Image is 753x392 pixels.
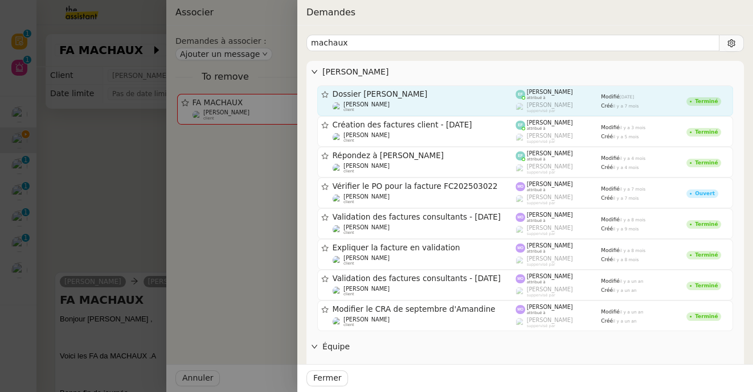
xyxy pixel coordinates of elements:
img: svg [515,274,525,284]
div: Terminé [695,160,718,166]
app-user-label: attribué à [515,89,601,100]
div: Équipe [306,336,744,358]
span: [PERSON_NAME] [527,273,573,279]
app-user-detailed-label: client [333,132,516,143]
app-user-label: suppervisé par [515,317,601,328]
app-user-detailed-label: client [333,286,516,297]
span: il y a 3 mois [620,125,645,130]
app-user-label: attribué à [515,181,601,192]
span: il y a 8 mois [613,257,639,262]
span: client [343,261,354,266]
div: Terminé [695,283,718,288]
app-user-label: attribué à [515,119,601,131]
span: [PERSON_NAME] [527,102,573,108]
span: suppervisé par [527,109,555,113]
span: client [343,169,354,174]
span: suppervisé par [527,262,555,267]
span: [PERSON_NAME] [343,255,390,261]
span: [PERSON_NAME] [527,150,573,156]
img: svg [515,90,525,100]
div: Terminé [695,130,718,135]
span: client [343,230,354,235]
span: Créé [601,318,613,324]
span: Créé [601,103,613,109]
app-user-label: attribué à [515,242,601,254]
app-user-label: suppervisé par [515,133,601,144]
img: users%2FyQfMwtYgTqhRP2YHWHmG2s2LYaD3%2Favatar%2Fprofile-pic.png [515,133,525,143]
span: il y a 9 mois [613,226,639,232]
span: [PERSON_NAME] [527,304,573,310]
img: users%2FyQfMwtYgTqhRP2YHWHmG2s2LYaD3%2Favatar%2Fprofile-pic.png [515,164,525,174]
span: suppervisé par [527,324,555,328]
span: Création des factures client - [DATE] [333,121,516,129]
span: [PERSON_NAME] [343,193,390,200]
span: il y a 5 mois [613,134,639,139]
span: [PERSON_NAME] [343,163,390,169]
span: [PERSON_NAME] [343,224,390,230]
app-user-label: attribué à [515,273,601,284]
span: il y a 4 mois [620,156,645,161]
span: [PERSON_NAME] [322,65,739,79]
div: Terminé [695,222,718,227]
span: Vérifier le PO pour la facture FC202503022 [333,183,516,191]
span: Fermer [313,372,341,385]
div: [PERSON_NAME] [306,61,744,83]
button: Fermer [306,370,348,386]
span: client [343,200,354,204]
span: attribué à [527,280,546,284]
div: Terminé [695,253,718,258]
app-user-label: suppervisé par [515,194,601,205]
span: Créé [601,134,613,139]
app-user-detailed-label: client [333,224,516,236]
span: il y a 8 mois [620,248,645,253]
span: [PERSON_NAME] [527,242,573,249]
span: [DATE] [620,94,634,100]
span: [PERSON_NAME] [343,286,390,292]
span: suppervisé par [527,170,555,175]
span: il y a un an [620,279,644,284]
span: [PERSON_NAME] [527,163,573,170]
img: users%2FSg6jQljroSUGpSfKFUOPmUmNaZ23%2Favatar%2FUntitled.png [333,225,342,234]
app-user-label: suppervisé par [515,102,601,113]
span: [PERSON_NAME] [527,119,573,126]
app-user-detailed-label: client [333,255,516,266]
span: suppervisé par [527,139,555,144]
img: users%2FSg6jQljroSUGpSfKFUOPmUmNaZ23%2Favatar%2FUntitled.png [333,133,342,142]
span: attribué à [527,96,546,100]
img: users%2FSg6jQljroSUGpSfKFUOPmUmNaZ23%2Favatar%2FUntitled.png [333,194,342,204]
img: users%2FyQfMwtYgTqhRP2YHWHmG2s2LYaD3%2Favatar%2Fprofile-pic.png [515,287,525,296]
app-user-label: suppervisé par [515,286,601,298]
span: Modifié [601,247,620,253]
span: attribué à [527,126,546,131]
app-user-label: attribué à [515,304,601,315]
span: attribué à [527,218,546,223]
span: [PERSON_NAME] [343,316,390,323]
img: users%2FyQfMwtYgTqhRP2YHWHmG2s2LYaD3%2Favatar%2Fprofile-pic.png [515,256,525,266]
span: il y a 8 mois [620,217,645,222]
img: users%2FyQfMwtYgTqhRP2YHWHmG2s2LYaD3%2Favatar%2Fprofile-pic.png [515,317,525,327]
span: [PERSON_NAME] [527,181,573,187]
span: Modifié [601,125,620,130]
img: svg [515,121,525,130]
span: [PERSON_NAME] [527,317,573,323]
img: svg [515,151,525,161]
span: attribué à [527,311,546,315]
div: Terminé [695,99,718,104]
span: [PERSON_NAME] [343,101,390,108]
span: Créé [601,164,613,170]
img: users%2FSg6jQljroSUGpSfKFUOPmUmNaZ23%2Favatar%2FUntitled.png [333,102,342,112]
span: Modifié [601,94,620,100]
span: [PERSON_NAME] [527,133,573,139]
app-user-label: suppervisé par [515,225,601,236]
img: svg [515,305,525,315]
div: Ouvert [695,191,715,196]
span: attribué à [527,157,546,162]
span: Répondez à [PERSON_NAME] [333,152,516,160]
app-user-detailed-label: client [333,193,516,205]
span: Modifier le CRA de septembre d'Amandine [333,306,516,313]
img: users%2FSg6jQljroSUGpSfKFUOPmUmNaZ23%2Favatar%2FUntitled.png [333,317,342,327]
app-user-detailed-label: client [333,101,516,113]
span: Modifié [601,186,620,192]
app-user-label: attribué à [515,150,601,162]
span: [PERSON_NAME] [527,225,573,231]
